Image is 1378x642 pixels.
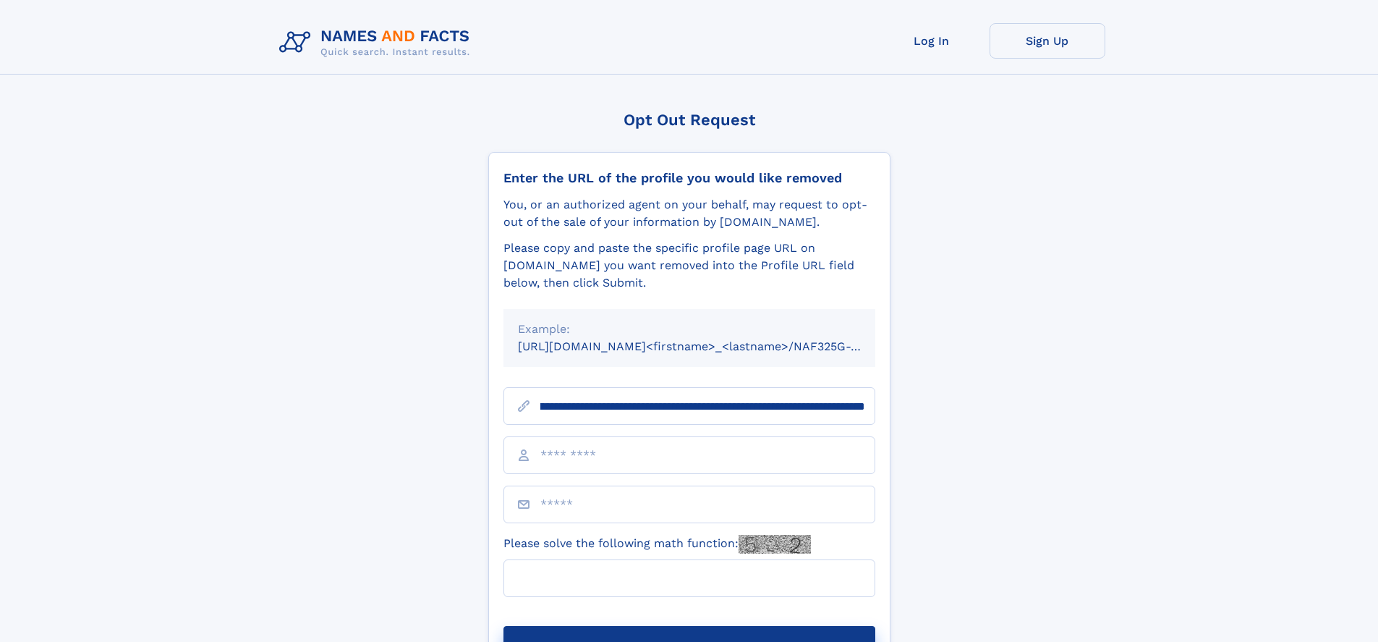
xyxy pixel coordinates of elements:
[518,321,861,338] div: Example:
[273,23,482,62] img: Logo Names and Facts
[990,23,1105,59] a: Sign Up
[874,23,990,59] a: Log In
[503,535,811,554] label: Please solve the following math function:
[503,196,875,231] div: You, or an authorized agent on your behalf, may request to opt-out of the sale of your informatio...
[518,339,903,353] small: [URL][DOMAIN_NAME]<firstname>_<lastname>/NAF325G-xxxxxxxx
[488,111,890,129] div: Opt Out Request
[503,240,875,292] div: Please copy and paste the specific profile page URL on [DOMAIN_NAME] you want removed into the Pr...
[503,170,875,186] div: Enter the URL of the profile you would like removed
